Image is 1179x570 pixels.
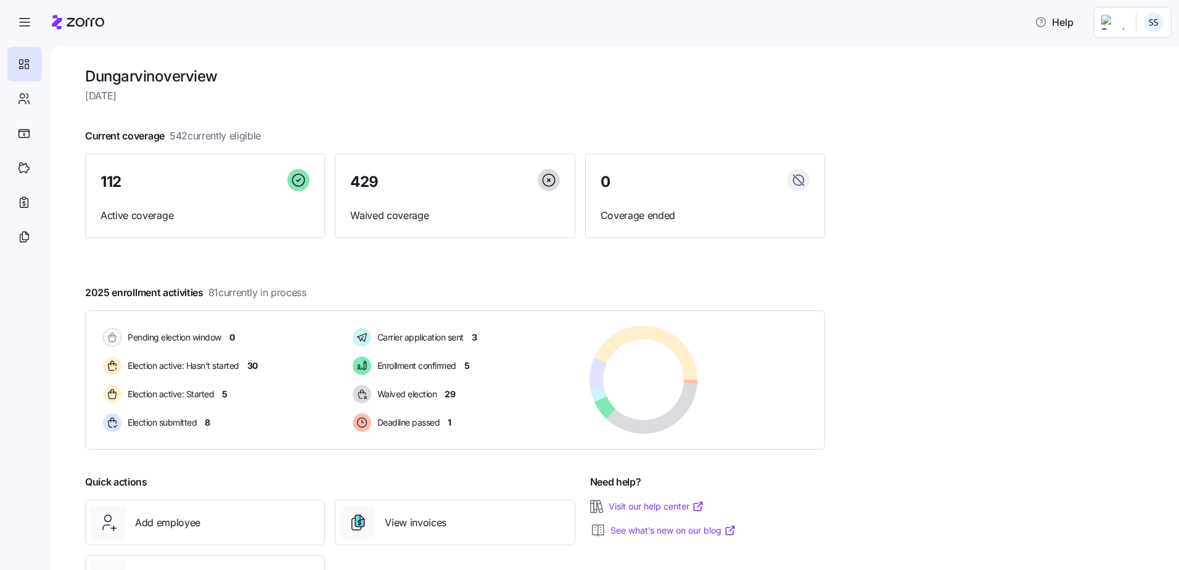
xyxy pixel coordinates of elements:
[1025,10,1083,35] button: Help
[208,285,306,300] span: 81 currently in process
[1144,12,1164,32] img: b3a65cbeab486ed89755b86cd886e362
[609,500,704,513] a: Visit our help center
[85,88,825,104] span: [DATE]
[374,388,437,400] span: Waived election
[601,175,610,189] span: 0
[85,285,306,300] span: 2025 enrollment activities
[350,175,379,189] span: 429
[124,331,221,344] span: Pending election window
[101,208,310,223] span: Active coverage
[385,515,446,531] span: View invoices
[85,128,261,144] span: Current coverage
[448,416,451,429] span: 1
[590,474,641,490] span: Need help?
[445,388,455,400] span: 29
[101,175,121,189] span: 112
[1101,15,1126,30] img: Employer logo
[464,360,470,372] span: 5
[222,388,228,400] span: 5
[610,524,736,537] a: See what’s new on our blog
[124,416,197,429] span: Election submitted
[85,474,147,490] span: Quick actions
[170,128,261,144] span: 542 currently eligible
[229,331,235,344] span: 0
[601,208,810,223] span: Coverage ended
[124,360,239,372] span: Election active: Hasn't started
[374,331,464,344] span: Carrier application sent
[1035,15,1074,30] span: Help
[247,360,258,372] span: 30
[85,67,825,86] h1: Dungarvin overview
[205,416,210,429] span: 8
[374,360,456,372] span: Enrollment confirmed
[124,388,214,400] span: Election active: Started
[350,208,559,223] span: Waived coverage
[472,331,477,344] span: 3
[374,416,440,429] span: Deadline passed
[135,515,200,531] span: Add employee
